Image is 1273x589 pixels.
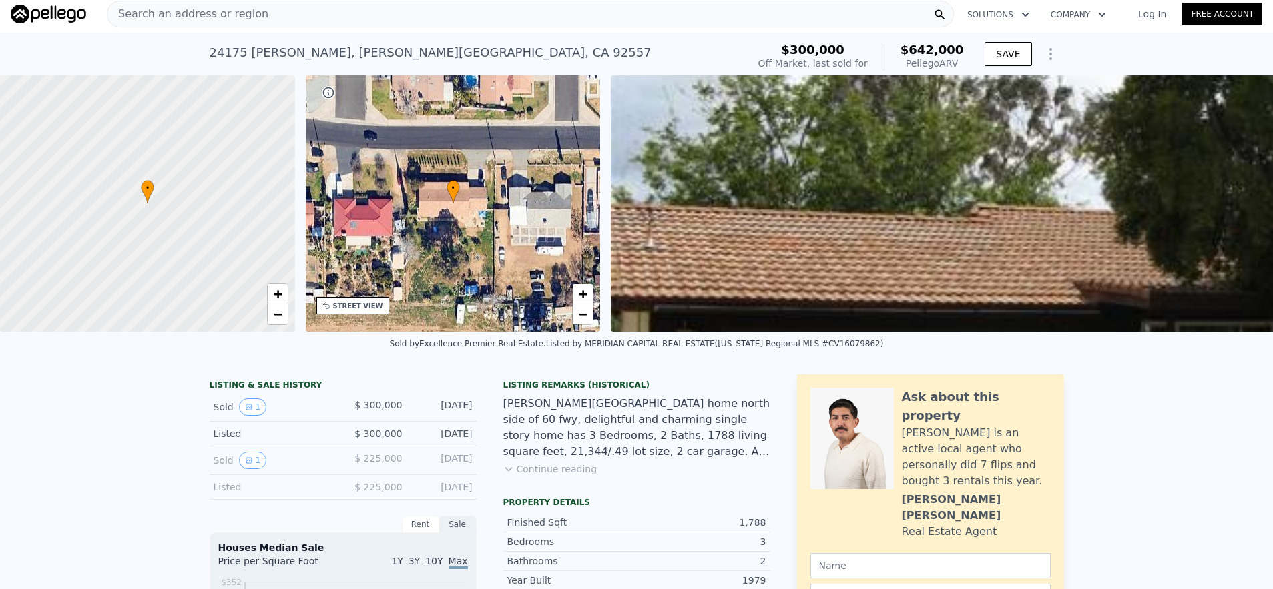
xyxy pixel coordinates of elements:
div: Pellego ARV [901,57,964,70]
div: Real Estate Agent [902,524,997,540]
div: 1979 [637,574,766,587]
div: 24175 [PERSON_NAME] , [PERSON_NAME][GEOGRAPHIC_DATA] , CA 92557 [210,43,652,62]
div: Finished Sqft [507,516,637,529]
button: Show Options [1037,41,1064,67]
span: 3Y [409,556,420,566]
div: 3 [637,535,766,548]
div: LISTING & SALE HISTORY [210,380,477,393]
span: 1Y [391,556,403,566]
div: • [141,180,154,203]
div: Listing Remarks (Historical) [503,380,770,390]
div: [DATE] [413,427,473,440]
span: $ 300,000 [354,428,402,439]
span: $ 225,000 [354,482,402,492]
button: Company [1040,3,1117,27]
button: Solutions [957,3,1040,27]
button: View historical data [239,452,267,469]
tspan: $352 [221,578,242,587]
span: + [273,285,282,302]
a: Zoom in [573,284,593,304]
div: 2 [637,554,766,568]
div: [PERSON_NAME][GEOGRAPHIC_DATA] home north side of 60 fwy, delightful and charming single story ho... [503,396,770,460]
div: Sold [214,398,332,416]
div: Sale [439,516,477,533]
div: Sold [214,452,332,469]
div: Off Market, last sold for [758,57,868,70]
div: [DATE] [413,452,473,469]
button: Continue reading [503,462,597,476]
div: [DATE] [413,398,473,416]
button: View historical data [239,398,267,416]
a: Zoom out [573,304,593,324]
a: Log In [1122,7,1182,21]
div: Houses Median Sale [218,541,468,554]
span: $642,000 [901,43,964,57]
div: Listed [214,480,332,494]
div: STREET VIEW [333,301,383,311]
div: Property details [503,497,770,508]
div: Price per Square Foot [218,554,343,576]
button: SAVE [985,42,1031,66]
span: $ 300,000 [354,400,402,410]
a: Zoom in [268,284,288,304]
div: [DATE] [413,480,473,494]
span: + [579,285,587,302]
div: [PERSON_NAME] [PERSON_NAME] [902,492,1051,524]
img: Pellego [11,5,86,23]
div: 1,788 [637,516,766,529]
div: Bedrooms [507,535,637,548]
span: − [273,306,282,322]
a: Free Account [1182,3,1262,25]
span: $ 225,000 [354,453,402,464]
input: Name [810,553,1051,578]
div: • [447,180,460,203]
span: − [579,306,587,322]
div: [PERSON_NAME] is an active local agent who personally did 7 flips and bought 3 rentals this year. [902,425,1051,489]
div: Sold by Excellence Premier Real Estate . [390,339,546,348]
span: $300,000 [781,43,844,57]
span: 10Y [425,556,443,566]
div: Year Built [507,574,637,587]
span: Search an address or region [107,6,268,22]
span: Max [449,556,468,569]
div: Rent [402,516,439,533]
div: Listed [214,427,332,440]
a: Zoom out [268,304,288,324]
div: Ask about this property [902,388,1051,425]
span: • [141,182,154,194]
div: Listed by MERIDIAN CAPITAL REAL ESTATE ([US_STATE] Regional MLS #CV16079862) [546,339,884,348]
span: • [447,182,460,194]
div: Bathrooms [507,554,637,568]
